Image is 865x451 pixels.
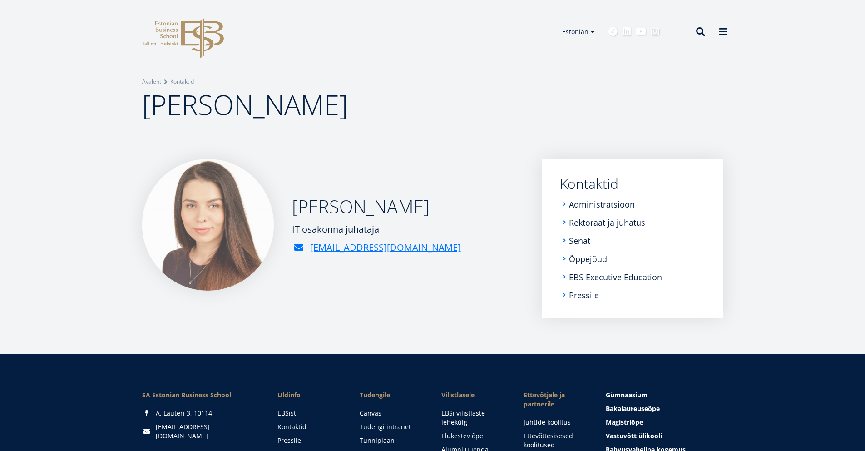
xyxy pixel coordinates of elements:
span: Bakalaureuseõpe [606,404,660,413]
div: A. Lauteri 3, 10114 [142,409,259,418]
a: EBSi vilistlaste lehekülg [441,409,505,427]
a: Pressile [569,291,599,300]
a: Tudengile [360,391,424,400]
a: Tudengi intranet [360,422,424,431]
div: SA Estonian Business School [142,391,259,400]
a: Bakalaureuseõpe [606,404,723,413]
a: Pressile [277,436,341,445]
a: Kontaktid [277,422,341,431]
a: Kontaktid [560,177,705,191]
a: Linkedin [622,27,631,36]
a: Rektoraat ja juhatus [569,218,645,227]
a: Canvas [360,409,424,418]
img: Mari-Liis [142,159,274,291]
span: Vastuvõtt ülikooli [606,431,662,440]
a: Tunniplaan [360,436,424,445]
a: Youtube [636,27,646,36]
span: Üldinfo [277,391,341,400]
a: Gümnaasium [606,391,723,400]
a: Õppejõud [569,254,607,263]
a: Kontaktid [170,77,194,86]
a: [EMAIL_ADDRESS][DOMAIN_NAME] [310,241,461,254]
a: Ettevõttesisesed koolitused [524,431,588,450]
a: Juhtide koolitus [524,418,588,427]
a: [EMAIL_ADDRESS][DOMAIN_NAME] [156,422,259,441]
span: Vilistlasele [441,391,505,400]
span: Magistriõpe [606,418,643,426]
div: IT osakonna juhataja [292,223,461,236]
a: Magistriõpe [606,418,723,427]
a: Vastuvõtt ülikooli [606,431,723,441]
span: Gümnaasium [606,391,648,399]
a: EBSist [277,409,341,418]
a: Facebook [608,27,618,36]
a: Senat [569,236,590,245]
span: [PERSON_NAME] [142,86,348,123]
h2: [PERSON_NAME] [292,195,461,218]
a: EBS Executive Education [569,273,662,282]
span: Ettevõtjale ja partnerile [524,391,588,409]
a: Administratsioon [569,200,635,209]
a: Elukestev õpe [441,431,505,441]
a: Avaleht [142,77,161,86]
a: Instagram [651,27,660,36]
